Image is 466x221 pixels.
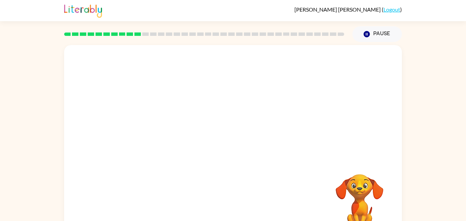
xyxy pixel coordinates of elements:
[294,6,382,13] span: [PERSON_NAME] [PERSON_NAME]
[64,3,102,18] img: Literably
[383,6,400,13] a: Logout
[352,26,402,42] button: Pause
[294,6,402,13] div: ( )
